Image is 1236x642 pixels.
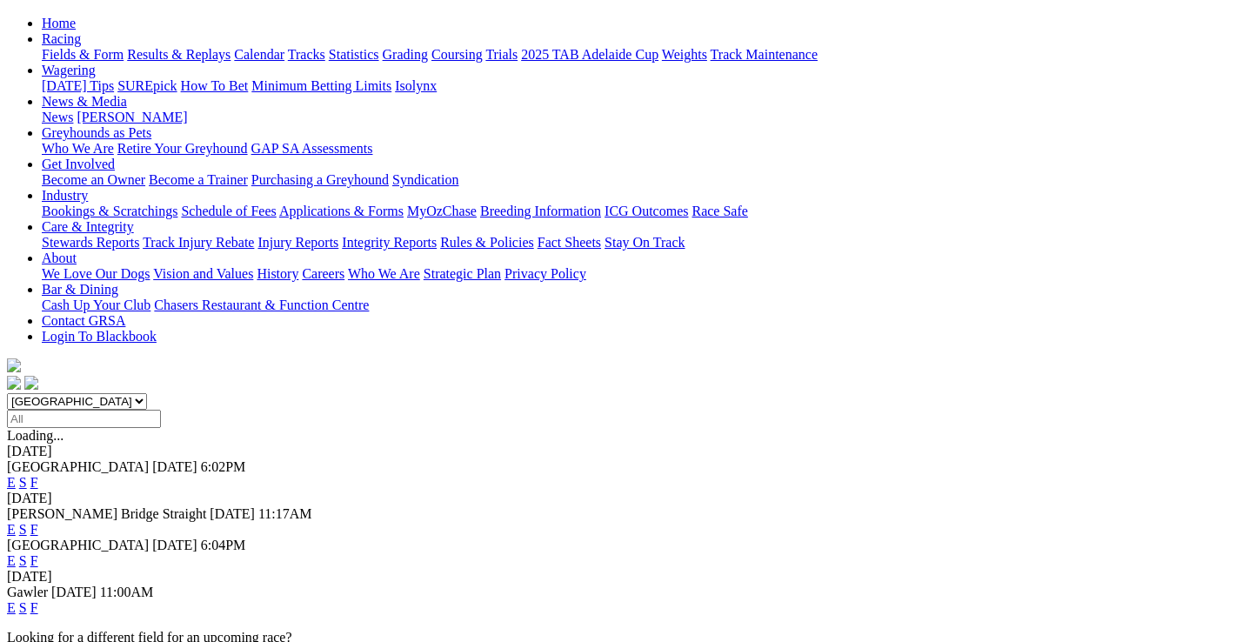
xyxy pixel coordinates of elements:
[42,110,1229,125] div: News & Media
[7,506,206,521] span: [PERSON_NAME] Bridge Straight
[42,47,124,62] a: Fields & Form
[152,459,197,474] span: [DATE]
[538,235,601,250] a: Fact Sheets
[42,204,1229,219] div: Industry
[100,585,154,599] span: 11:00AM
[19,553,27,568] a: S
[7,522,16,537] a: E
[605,204,688,218] a: ICG Outcomes
[440,235,534,250] a: Rules & Policies
[210,506,255,521] span: [DATE]
[279,204,404,218] a: Applications & Forms
[7,410,161,428] input: Select date
[42,16,76,30] a: Home
[42,313,125,328] a: Contact GRSA
[348,266,420,281] a: Who We Are
[51,585,97,599] span: [DATE]
[234,47,284,62] a: Calendar
[42,188,88,203] a: Industry
[42,219,134,234] a: Care & Integrity
[42,125,151,140] a: Greyhounds as Pets
[424,266,501,281] a: Strategic Plan
[117,141,248,156] a: Retire Your Greyhound
[19,522,27,537] a: S
[181,78,249,93] a: How To Bet
[42,141,114,156] a: Who We Are
[42,329,157,344] a: Login To Blackbook
[143,235,254,250] a: Track Injury Rebate
[329,47,379,62] a: Statistics
[42,298,150,312] a: Cash Up Your Club
[7,475,16,490] a: E
[392,172,458,187] a: Syndication
[77,110,187,124] a: [PERSON_NAME]
[605,235,685,250] a: Stay On Track
[257,235,338,250] a: Injury Reports
[42,266,150,281] a: We Love Our Dogs
[42,31,81,46] a: Racing
[7,444,1229,459] div: [DATE]
[201,538,246,552] span: 6:04PM
[42,110,73,124] a: News
[30,522,38,537] a: F
[302,266,344,281] a: Careers
[42,47,1229,63] div: Racing
[7,600,16,615] a: E
[127,47,230,62] a: Results & Replays
[30,475,38,490] a: F
[251,172,389,187] a: Purchasing a Greyhound
[153,266,253,281] a: Vision and Values
[42,78,114,93] a: [DATE] Tips
[251,78,391,93] a: Minimum Betting Limits
[42,63,96,77] a: Wagering
[711,47,818,62] a: Track Maintenance
[42,157,115,171] a: Get Involved
[154,298,369,312] a: Chasers Restaurant & Function Centre
[7,538,149,552] span: [GEOGRAPHIC_DATA]
[662,47,707,62] a: Weights
[42,298,1229,313] div: Bar & Dining
[395,78,437,93] a: Isolynx
[42,251,77,265] a: About
[201,459,246,474] span: 6:02PM
[7,459,149,474] span: [GEOGRAPHIC_DATA]
[149,172,248,187] a: Become a Trainer
[251,141,373,156] a: GAP SA Assessments
[30,600,38,615] a: F
[383,47,428,62] a: Grading
[42,204,177,218] a: Bookings & Scratchings
[504,266,586,281] a: Privacy Policy
[42,172,1229,188] div: Get Involved
[30,553,38,568] a: F
[7,553,16,568] a: E
[485,47,518,62] a: Trials
[521,47,658,62] a: 2025 TAB Adelaide Cup
[7,428,63,443] span: Loading...
[42,235,139,250] a: Stewards Reports
[288,47,325,62] a: Tracks
[342,235,437,250] a: Integrity Reports
[691,204,747,218] a: Race Safe
[258,506,312,521] span: 11:17AM
[152,538,197,552] span: [DATE]
[7,358,21,372] img: logo-grsa-white.png
[7,569,1229,585] div: [DATE]
[24,376,38,390] img: twitter.svg
[42,141,1229,157] div: Greyhounds as Pets
[19,600,27,615] a: S
[42,172,145,187] a: Become an Owner
[7,491,1229,506] div: [DATE]
[480,204,601,218] a: Breeding Information
[42,78,1229,94] div: Wagering
[407,204,477,218] a: MyOzChase
[431,47,483,62] a: Coursing
[42,266,1229,282] div: About
[42,235,1229,251] div: Care & Integrity
[42,282,118,297] a: Bar & Dining
[19,475,27,490] a: S
[257,266,298,281] a: History
[42,94,127,109] a: News & Media
[7,376,21,390] img: facebook.svg
[7,585,48,599] span: Gawler
[181,204,276,218] a: Schedule of Fees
